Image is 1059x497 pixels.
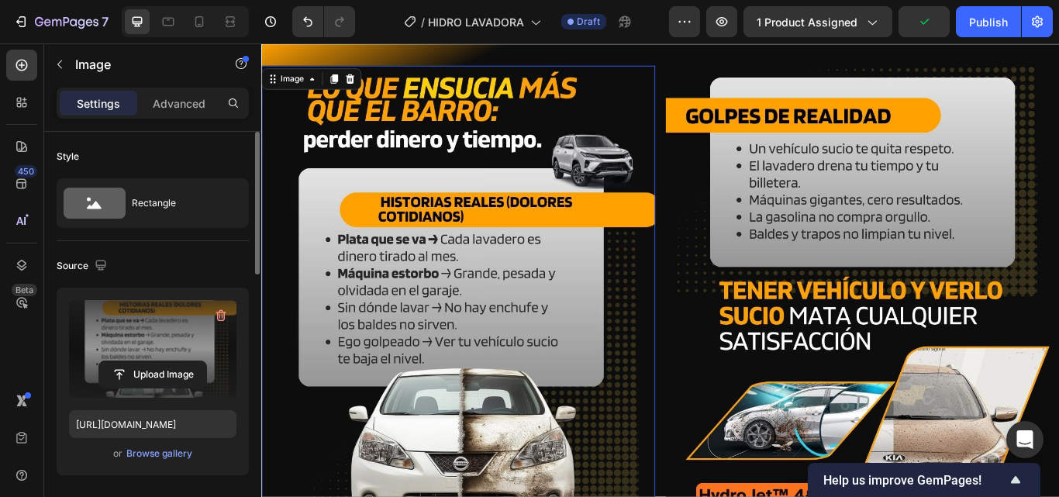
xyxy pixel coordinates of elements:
span: or [113,444,122,463]
iframe: Design area [261,43,1059,497]
div: 450 [15,165,37,178]
p: Image [75,55,207,74]
span: 1 product assigned [757,14,857,30]
div: Source [57,256,110,277]
span: HIDRO LAVADORA [428,14,524,30]
button: Upload Image [98,361,207,388]
p: Advanced [153,95,205,112]
div: Open Intercom Messenger [1006,421,1043,458]
button: Publish [956,6,1021,37]
button: 7 [6,6,116,37]
button: Show survey - Help us improve GemPages! [823,471,1025,489]
button: Browse gallery [126,446,193,461]
div: Publish [969,14,1008,30]
div: Rectangle [132,185,226,221]
button: 1 product assigned [743,6,892,37]
div: Browse gallery [126,447,192,461]
div: Undo/Redo [292,6,355,37]
span: / [421,14,425,30]
div: Beta [12,284,37,296]
div: Style [57,150,79,164]
p: 7 [102,12,109,31]
input: https://example.com/image.jpg [69,410,236,438]
span: Draft [577,15,600,29]
p: Settings [77,95,120,112]
span: Help us improve GemPages! [823,473,1006,488]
